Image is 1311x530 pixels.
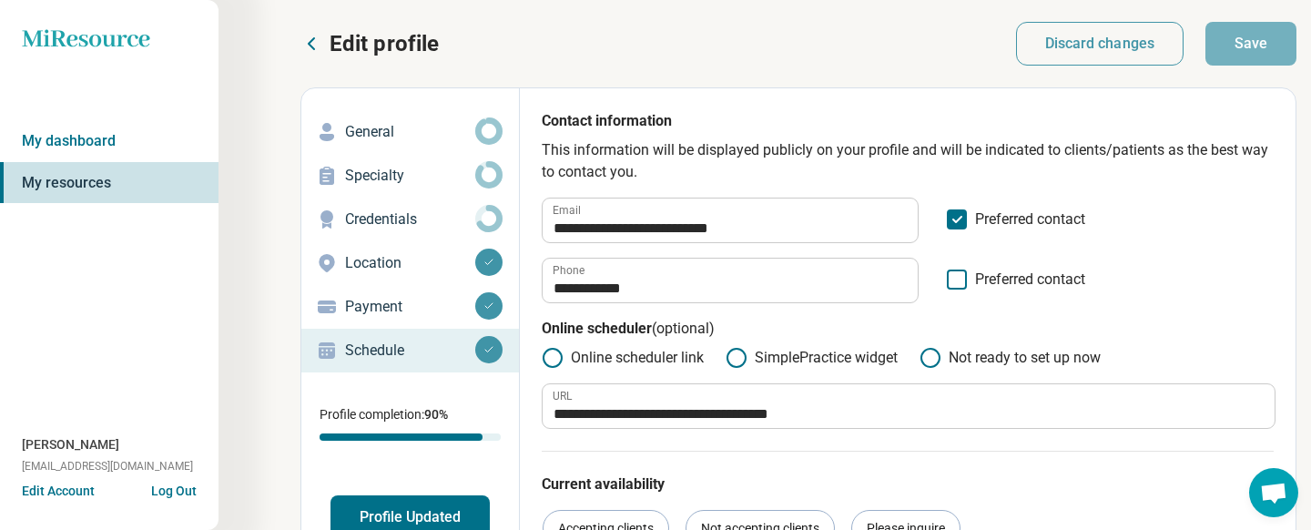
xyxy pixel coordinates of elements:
[345,209,475,230] p: Credentials
[553,265,584,276] label: Phone
[542,318,1274,347] p: Online scheduler
[345,252,475,274] p: Location
[320,433,501,441] div: Profile completion
[542,474,1274,495] p: Current availability
[553,205,581,216] label: Email
[22,482,95,501] button: Edit Account
[301,154,519,198] a: Specialty
[975,269,1085,303] span: Preferred contact
[424,407,448,422] span: 90 %
[1205,22,1296,66] button: Save
[726,347,898,369] label: SimplePractice widget
[301,241,519,285] a: Location
[652,320,715,337] span: (optional)
[330,29,439,58] p: Edit profile
[542,347,704,369] label: Online scheduler link
[542,110,1274,139] p: Contact information
[300,29,439,58] button: Edit profile
[1249,468,1298,517] div: Open chat
[975,209,1085,243] span: Preferred contact
[553,391,572,402] label: URL
[920,347,1101,369] label: Not ready to set up now
[345,340,475,362] p: Schedule
[345,121,475,143] p: General
[151,482,197,496] button: Log Out
[345,296,475,318] p: Payment
[301,198,519,241] a: Credentials
[542,139,1274,183] p: This information will be displayed publicly on your profile and will be indicated to clients/pati...
[22,458,193,474] span: [EMAIL_ADDRESS][DOMAIN_NAME]
[345,165,475,187] p: Specialty
[301,285,519,329] a: Payment
[301,329,519,372] a: Schedule
[22,435,119,454] span: [PERSON_NAME]
[1016,22,1184,66] button: Discard changes
[301,110,519,154] a: General
[301,394,519,452] div: Profile completion:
